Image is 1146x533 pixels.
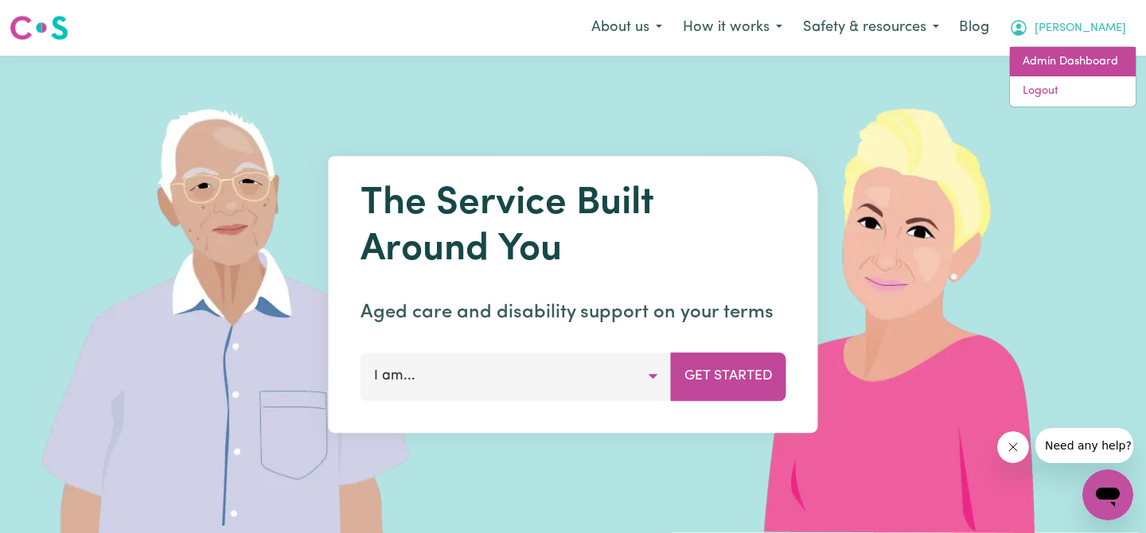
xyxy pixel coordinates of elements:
div: My Account [1009,46,1136,107]
button: Get Started [671,352,786,400]
button: Safety & resources [793,11,949,45]
iframe: Close message [997,431,1029,463]
iframe: Message from company [1035,428,1133,463]
a: Blog [949,10,999,45]
a: Admin Dashboard [1010,47,1136,77]
img: Careseekers logo [10,14,68,42]
button: I am... [361,352,672,400]
button: How it works [672,11,793,45]
a: Careseekers logo [10,10,68,46]
button: My Account [999,11,1136,45]
button: About us [581,11,672,45]
p: Aged care and disability support on your terms [361,298,786,327]
a: Logout [1010,76,1136,107]
span: [PERSON_NAME] [1035,20,1126,37]
h1: The Service Built Around You [361,181,786,273]
iframe: Button to launch messaging window [1082,469,1133,520]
